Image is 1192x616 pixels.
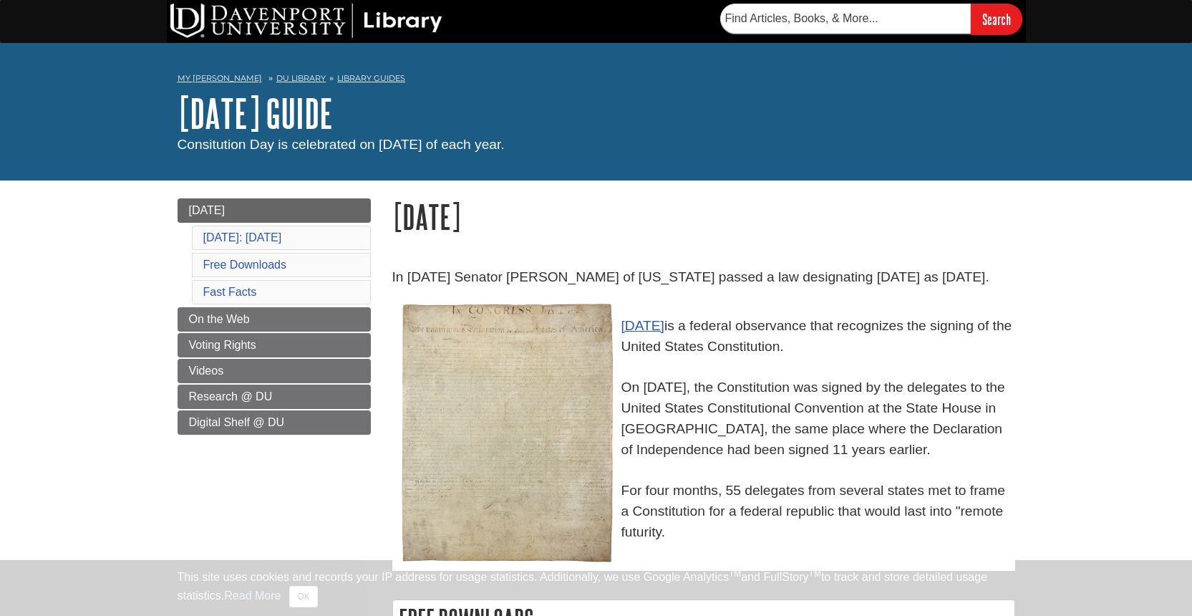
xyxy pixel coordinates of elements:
a: Videos [178,359,371,383]
p: In [DATE] Senator [PERSON_NAME] of [US_STATE] passed a law designating [DATE] as [DATE]. [392,267,1015,288]
form: Searches DU Library's articles, books, and more [720,4,1022,34]
span: On the Web [189,313,250,325]
nav: breadcrumb [178,69,1015,92]
div: Guide Page Menu [178,198,371,435]
a: Library Guides [337,73,405,83]
a: Voting Rights [178,333,371,357]
img: U.S. Constitution [399,302,614,564]
a: Digital Shelf @ DU [178,410,371,435]
a: [DATE] [178,198,371,223]
input: Search [971,4,1022,34]
span: [DATE] [189,204,225,216]
a: DU Library [276,73,326,83]
span: Videos [189,365,224,377]
a: Fast Facts [203,286,257,298]
span: Research @ DU [189,390,273,403]
a: [DATE] [621,318,664,333]
img: DU Library [170,4,442,38]
div: This site uses cookies and records your IP address for usage statistics. Additionally, we use Goo... [178,569,1015,607]
input: Find Articles, Books, & More... [720,4,971,34]
span: Consitution Day is celebrated on [DATE] of each year. [178,137,505,152]
button: Close [289,586,317,607]
a: On the Web [178,307,371,332]
span: Voting Rights [189,339,256,351]
h1: [DATE] [392,198,1015,235]
a: Research @ DU [178,385,371,409]
span: Digital Shelf @ DU [189,416,285,428]
a: My [PERSON_NAME] [178,72,262,85]
a: Read More [224,589,281,602]
a: [DATE] Guide [178,91,333,135]
p: is a federal observance that recognizes the signing of the United States Constitution. On [DATE],... [392,295,1015,543]
a: [DATE]: [DATE] [203,231,282,244]
a: Free Downloads [203,259,287,271]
